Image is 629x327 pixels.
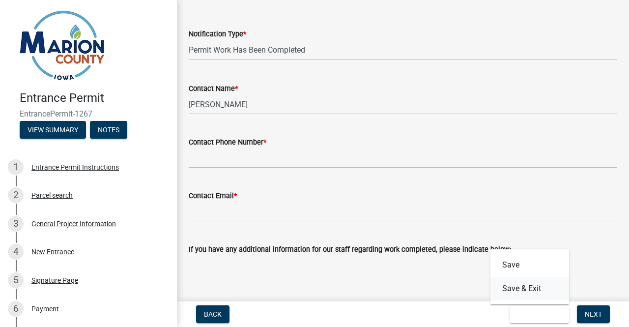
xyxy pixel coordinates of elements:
[31,220,116,227] div: General Project Information
[189,86,238,92] label: Contact Name
[577,305,610,323] button: Next
[90,121,127,139] button: Notes
[8,187,24,203] div: 2
[189,193,237,200] label: Contact Email
[490,253,569,277] button: Save
[20,121,86,139] button: View Summary
[90,126,127,134] wm-modal-confirm: Notes
[20,91,169,105] h4: Entrance Permit
[20,10,105,81] img: Marion County, Iowa
[31,277,78,284] div: Signature Page
[8,272,24,288] div: 5
[196,305,229,323] button: Back
[31,305,59,312] div: Payment
[204,310,222,318] span: Back
[517,310,555,318] span: Save & Exit
[8,216,24,232] div: 3
[8,244,24,260] div: 4
[31,192,73,199] div: Parcel search
[8,301,24,317] div: 6
[189,139,266,146] label: Contact Phone Number
[20,126,86,134] wm-modal-confirm: Summary
[510,305,569,323] button: Save & Exit
[31,248,74,255] div: New Entrance
[8,159,24,175] div: 1
[490,249,569,304] div: Save & Exit
[31,164,119,171] div: Entrance Permit Instructions
[490,277,569,300] button: Save & Exit
[189,31,246,38] label: Notification Type
[20,109,157,119] span: EntrancePermit-1267
[585,310,602,318] span: Next
[189,246,511,253] label: If you have any additional information for our staff regarding work completed, please indicate be...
